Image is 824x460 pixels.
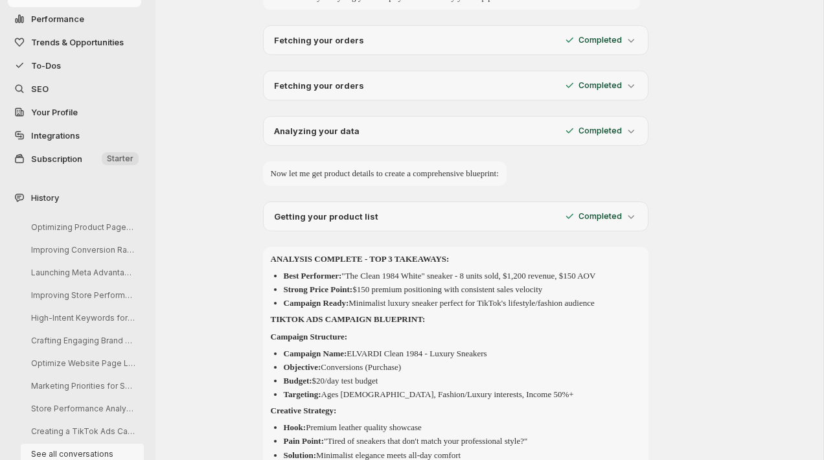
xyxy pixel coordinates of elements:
a: Your Profile [8,100,141,124]
p: $150 premium positioning with consistent sales velocity [284,284,543,294]
span: Your Profile [31,107,78,117]
span: To-Dos [31,60,61,71]
strong: Solution: [284,450,317,460]
p: Premium leather quality showcase [284,422,422,432]
span: History [31,191,59,204]
span: Starter [107,154,133,164]
strong: Objective: [284,362,321,372]
p: Conversions (Purchase) [284,362,402,372]
p: Now let me get product details to create a comprehensive blueprint: [271,167,499,181]
p: $20/day test budget [284,376,378,385]
a: Integrations [8,124,141,147]
a: SEO [8,77,141,100]
button: High-Intent Keywords for 'The Wave' Collection [21,308,144,328]
strong: Creative Strategy: [271,406,337,415]
strong: ANALYSIS COMPLETE - TOP 3 TAKEAWAYS: [271,254,450,264]
p: Completed [578,80,622,91]
p: Minimalist luxury sneaker perfect for TikTok's lifestyle/fashion audience [284,298,595,308]
p: ELVARDI Clean 1984 - Luxury Sneakers [284,349,487,358]
strong: Strong Price Point: [284,284,353,294]
strong: Targeting: [284,389,321,399]
button: Store Performance Analysis and Recommendations [21,398,144,419]
button: Optimizing Product Pages for Conversion [21,217,144,237]
span: Integrations [31,130,80,141]
button: To-Dos [8,54,141,77]
p: "Tired of sneakers that don't match your professional style?" [284,436,528,446]
button: Improving Conversion Rates for Growth [21,240,144,260]
p: Ages [DEMOGRAPHIC_DATA], Fashion/Luxury interests, Income 50%+ [284,389,574,399]
strong: TIKTOK ADS CAMPAIGN BLUEPRINT: [271,314,426,324]
p: Completed [578,35,622,45]
span: Subscription [31,154,82,164]
p: "The Clean 1984 White" sneaker - 8 units sold, $1,200 revenue, $150 AOV [284,271,596,281]
button: Improving Store Performance Insights [21,285,144,305]
button: Crafting Engaging Brand Story Posts [21,330,144,351]
strong: Best Performer: [284,271,342,281]
button: Creating a TikTok Ads Campaign [21,421,144,441]
strong: Campaign Ready: [284,298,349,308]
button: Optimize Website Page Loading Speed [21,353,144,373]
p: Completed [578,211,622,222]
strong: Campaign Name: [284,349,347,358]
button: Subscription [8,147,141,170]
button: Trends & Opportunities [8,30,141,54]
p: Fetching your orders [274,79,364,92]
span: SEO [31,84,49,94]
p: Completed [578,126,622,136]
p: Minimalist elegance meets all-day comfort [284,450,461,460]
p: Analyzing your data [274,124,360,137]
button: Marketing Priorities for Sales Reactivation [21,376,144,396]
strong: Hook: [284,422,306,432]
span: Trends & Opportunities [31,37,124,47]
button: Launching Meta Advantage+ Campaign for Collections [21,262,144,282]
strong: Budget: [284,376,312,385]
strong: Pain Point: [284,436,324,446]
strong: Campaign Structure: [271,332,348,341]
button: Performance [8,7,141,30]
p: Getting your product list [274,210,378,223]
p: Fetching your orders [274,34,364,47]
span: Performance [31,14,84,24]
